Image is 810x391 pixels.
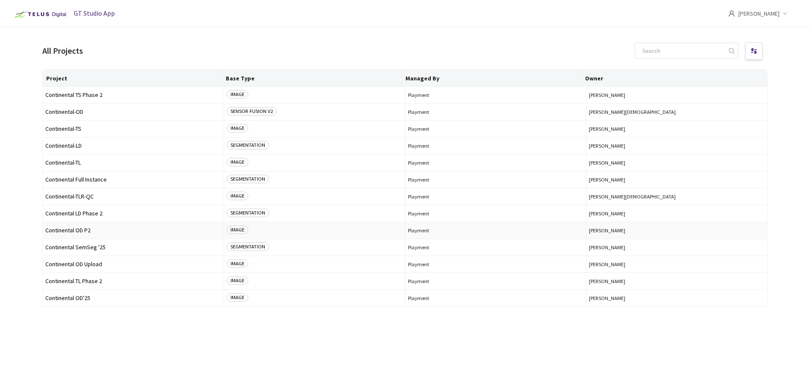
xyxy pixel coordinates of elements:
[408,210,584,217] span: Playment
[45,193,221,200] span: Continental-TLR-QC
[43,70,222,87] th: Project
[227,293,248,302] span: IMAGE
[222,70,402,87] th: Base Type
[227,259,248,268] span: IMAGE
[45,295,221,301] span: Continental OD'25
[227,141,269,149] span: SEGMENTATION
[227,175,269,183] span: SEGMENTATION
[589,176,765,183] button: [PERSON_NAME]
[45,92,221,98] span: Continental TS Phase 2
[227,107,277,116] span: SENSOR FUSION V2
[582,70,761,87] th: Owner
[227,276,248,285] span: IMAGE
[589,92,765,98] button: [PERSON_NAME]
[45,244,221,251] span: Continental SemSeg '25
[408,109,584,115] span: Playment
[408,193,584,200] span: Playment
[402,70,582,87] th: Managed By
[227,192,248,200] span: IMAGE
[589,160,765,166] button: [PERSON_NAME]
[408,244,584,251] span: Playment
[408,295,584,301] span: Playment
[783,11,787,16] span: down
[10,8,69,21] img: Telus
[589,109,765,115] button: [PERSON_NAME][DEMOGRAPHIC_DATA]
[408,278,584,284] span: Playment
[408,92,584,98] span: Playment
[45,210,221,217] span: Continental LD Phase 2
[227,158,248,166] span: IMAGE
[408,227,584,234] span: Playment
[408,143,584,149] span: Playment
[45,126,221,132] span: Continental-TS
[637,43,727,58] input: Search
[589,193,765,200] button: [PERSON_NAME][DEMOGRAPHIC_DATA]
[45,227,221,234] span: Continental OD P2
[408,126,584,132] span: Playment
[227,209,269,217] span: SEGMENTATION
[227,90,248,99] span: IMAGE
[45,278,221,284] span: Continental TL Phase 2
[74,9,115,17] span: GT Studio App
[45,109,221,115] span: Continental-OD
[728,10,735,17] span: user
[589,143,765,149] button: [PERSON_NAME]
[45,160,221,166] span: Continental-TL
[589,126,765,132] button: [PERSON_NAME]
[227,226,248,234] span: IMAGE
[45,261,221,267] span: Continental OD Upload
[227,124,248,132] span: IMAGE
[589,278,765,284] button: [PERSON_NAME]
[589,261,765,267] button: [PERSON_NAME]
[408,160,584,166] span: Playment
[589,295,765,301] button: [PERSON_NAME]
[589,227,765,234] button: [PERSON_NAME]
[589,210,765,217] button: [PERSON_NAME]
[408,261,584,267] span: Playment
[45,176,221,183] span: Continental Full Instance
[408,176,584,183] span: Playment
[227,242,269,251] span: SEGMENTATION
[42,45,83,57] div: All Projects
[45,143,221,149] span: Continental-LD
[589,244,765,251] button: [PERSON_NAME]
